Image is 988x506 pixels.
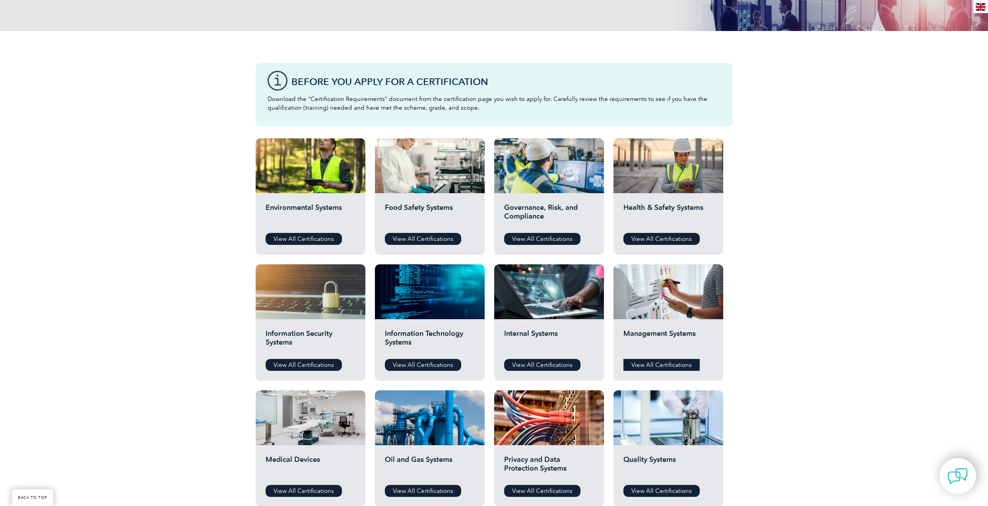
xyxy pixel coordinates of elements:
a: View All Certifications [266,233,342,245]
h2: Governance, Risk, and Compliance [504,203,594,227]
h2: Quality Systems [623,455,713,479]
img: en [976,3,986,11]
a: View All Certifications [504,233,580,245]
h2: Oil and Gas Systems [385,455,475,479]
p: Download the “Certification Requirements” document from the certification page you wish to apply ... [268,95,721,112]
h2: Food Safety Systems [385,203,475,227]
h2: Health & Safety Systems [623,203,713,227]
a: View All Certifications [623,359,700,371]
img: contact-chat.png [948,466,968,486]
h3: Before You Apply For a Certification [291,77,721,87]
h2: Internal Systems [504,329,594,353]
h2: Information Security Systems [266,329,355,353]
h2: Privacy and Data Protection Systems [504,455,594,479]
a: View All Certifications [504,485,580,497]
a: View All Certifications [385,233,461,245]
a: BACK TO TOP [12,489,53,506]
a: View All Certifications [623,485,700,497]
a: View All Certifications [266,485,342,497]
a: View All Certifications [385,485,461,497]
h2: Information Technology Systems [385,329,475,353]
h2: Environmental Systems [266,203,355,227]
h2: Management Systems [623,329,713,353]
a: View All Certifications [266,359,342,371]
h2: Medical Devices [266,455,355,479]
a: View All Certifications [623,233,700,245]
a: View All Certifications [385,359,461,371]
a: View All Certifications [504,359,580,371]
